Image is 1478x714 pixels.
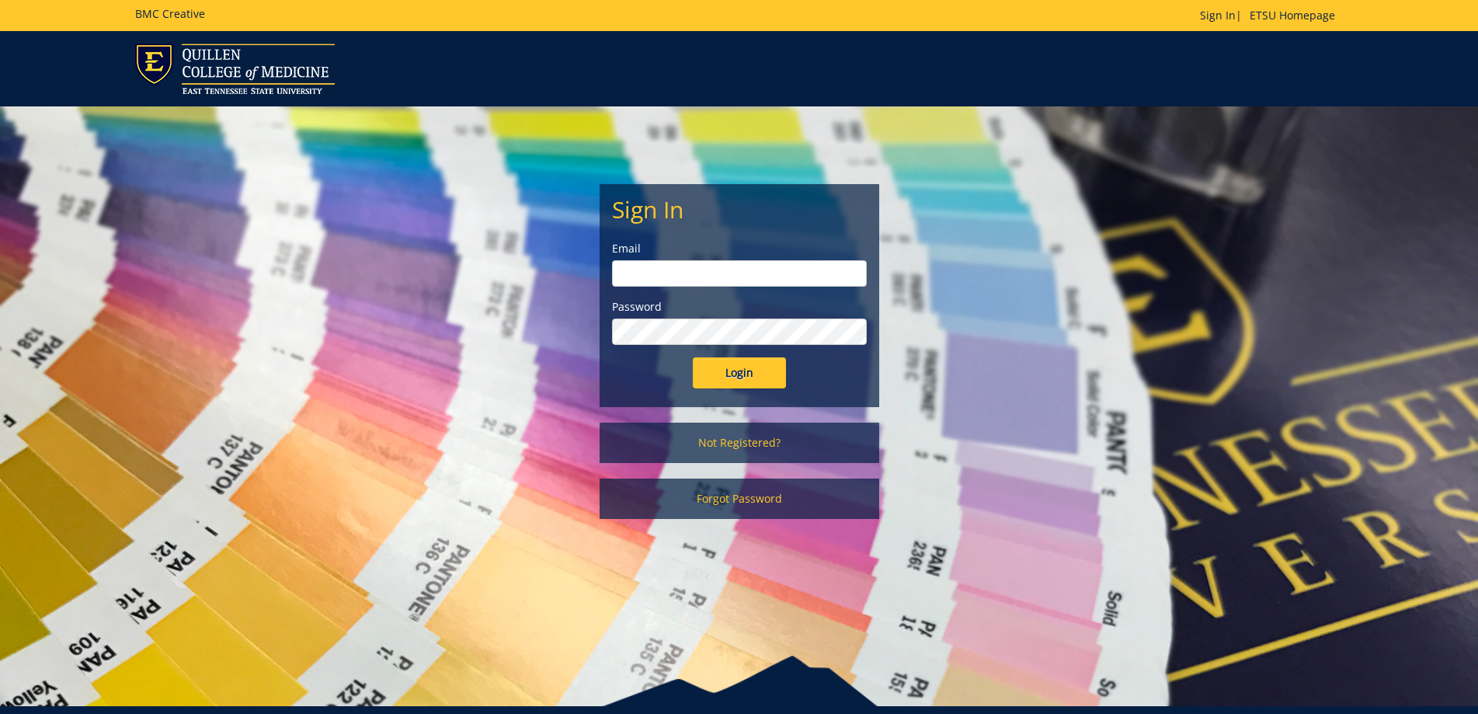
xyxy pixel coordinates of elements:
input: Login [693,357,786,388]
a: ETSU Homepage [1242,8,1343,23]
p: | [1200,8,1343,23]
a: Forgot Password [600,479,879,519]
label: Email [612,241,867,256]
img: ETSU logo [135,44,335,94]
a: Sign In [1200,8,1236,23]
h2: Sign In [612,197,867,222]
a: Not Registered? [600,423,879,463]
h5: BMC Creative [135,8,205,19]
label: Password [612,299,867,315]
